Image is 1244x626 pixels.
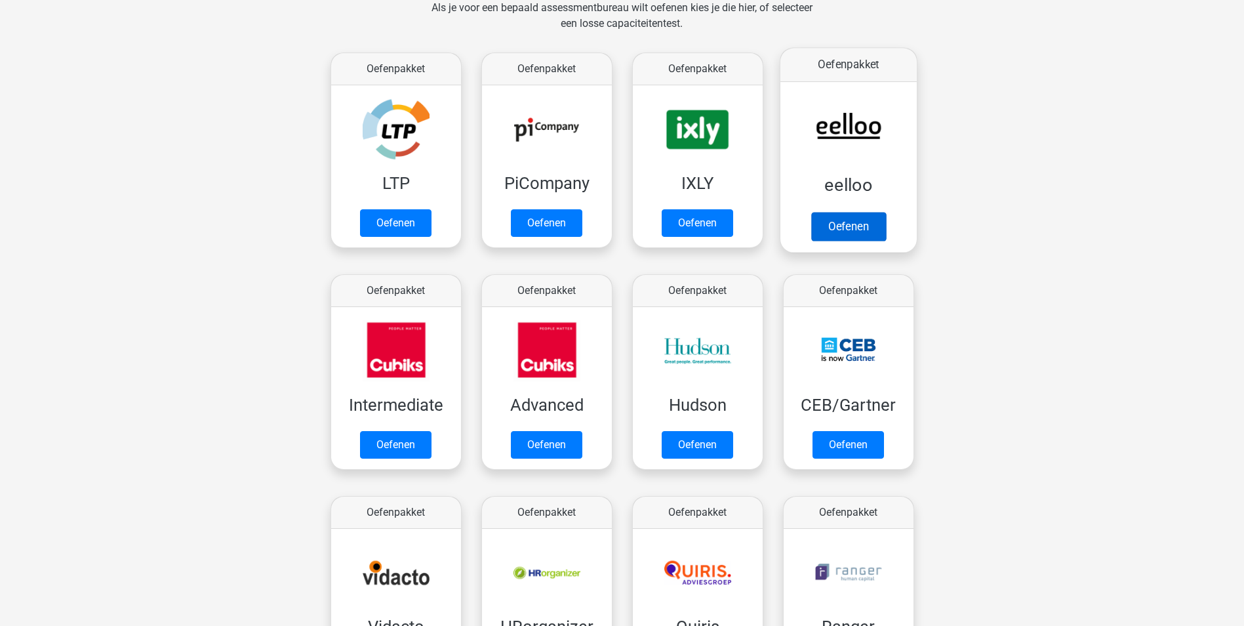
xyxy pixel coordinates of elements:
[811,212,885,241] a: Oefenen
[662,431,733,459] a: Oefenen
[662,209,733,237] a: Oefenen
[511,209,582,237] a: Oefenen
[360,209,431,237] a: Oefenen
[360,431,431,459] a: Oefenen
[813,431,884,459] a: Oefenen
[511,431,582,459] a: Oefenen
